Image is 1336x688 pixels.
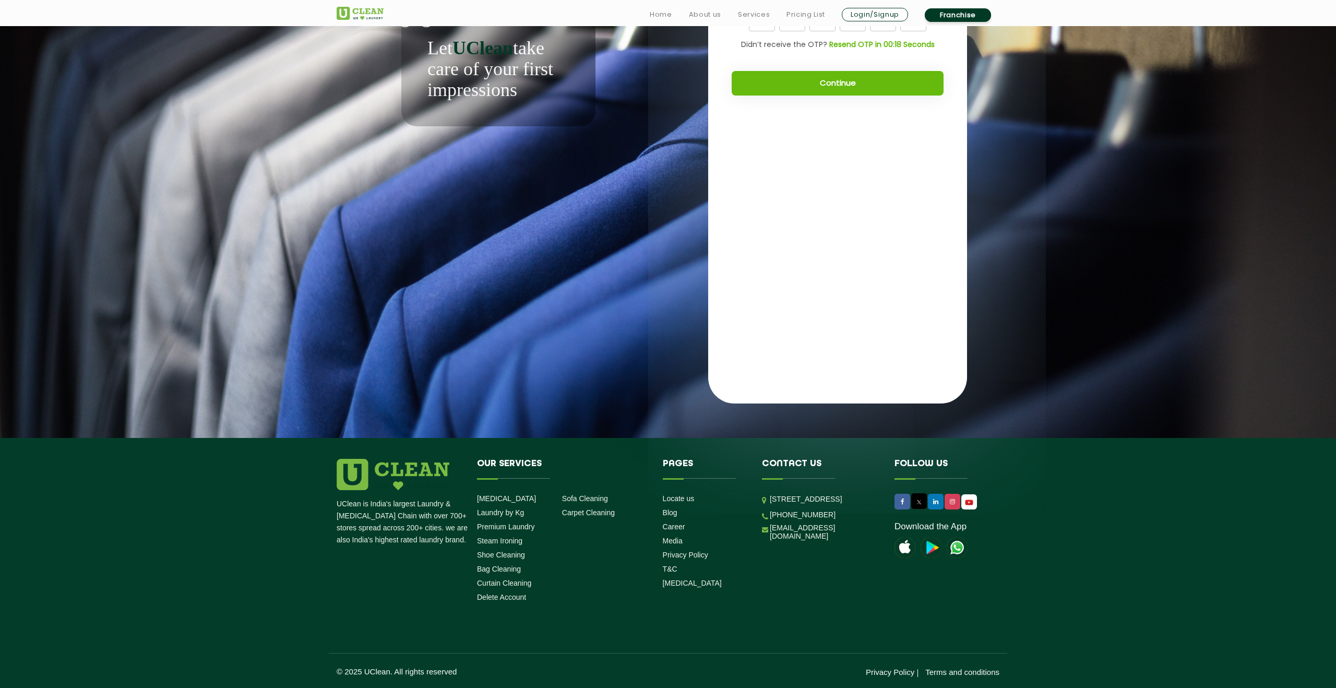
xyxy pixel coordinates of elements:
span: Didn’t receive the OTP? [741,39,827,50]
p: Let take care of your first impressions [427,38,569,100]
a: About us [689,8,721,21]
a: [PHONE_NUMBER] [770,511,836,519]
a: Privacy Policy [663,551,708,559]
a: Sofa Cleaning [562,494,608,503]
a: [EMAIL_ADDRESS][DOMAIN_NAME] [770,524,879,540]
a: Shoe Cleaning [477,551,525,559]
img: playstoreicon.png [921,537,941,558]
a: Privacy Policy [866,668,914,677]
a: Pricing List [786,8,825,21]
b: Resend OTP in 00:18 Seconds [829,39,935,50]
a: Media [663,537,683,545]
a: Home [650,8,672,21]
img: logo.png [337,459,449,490]
a: [MEDICAL_DATA] [663,579,722,587]
a: Franchise [925,8,991,22]
a: Premium Laundry [477,523,535,531]
a: Laundry by Kg [477,508,524,517]
a: Download the App [894,521,967,532]
a: [MEDICAL_DATA] [477,494,536,503]
a: T&C [663,565,677,573]
b: UClean [452,38,513,58]
button: Continue [732,71,944,96]
a: Services [738,8,770,21]
a: Locate us [663,494,695,503]
a: Login/Signup [842,8,908,21]
h4: Pages [663,459,747,479]
img: UClean Laundry and Dry Cleaning [337,7,384,20]
p: UClean is India's largest Laundry & [MEDICAL_DATA] Chain with over 700+ stores spread across 200+... [337,498,469,546]
h4: Our Services [477,459,647,479]
a: Steam Ironing [477,537,522,545]
a: Resend OTP in 00:18 Seconds [827,39,935,50]
a: Bag Cleaning [477,565,521,573]
a: Carpet Cleaning [562,508,615,517]
img: apple-icon.png [894,537,915,558]
a: Curtain Cleaning [477,579,531,587]
a: Blog [663,508,677,517]
a: Delete Account [477,593,526,601]
a: Career [663,523,685,531]
img: UClean Laundry and Dry Cleaning [962,497,976,508]
p: © 2025 UClean. All rights reserved [337,667,668,676]
a: Terms and conditions [925,668,999,677]
h4: Contact us [762,459,879,479]
img: UClean Laundry and Dry Cleaning [947,537,968,558]
p: [STREET_ADDRESS] [770,493,879,505]
h4: Follow us [894,459,986,479]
